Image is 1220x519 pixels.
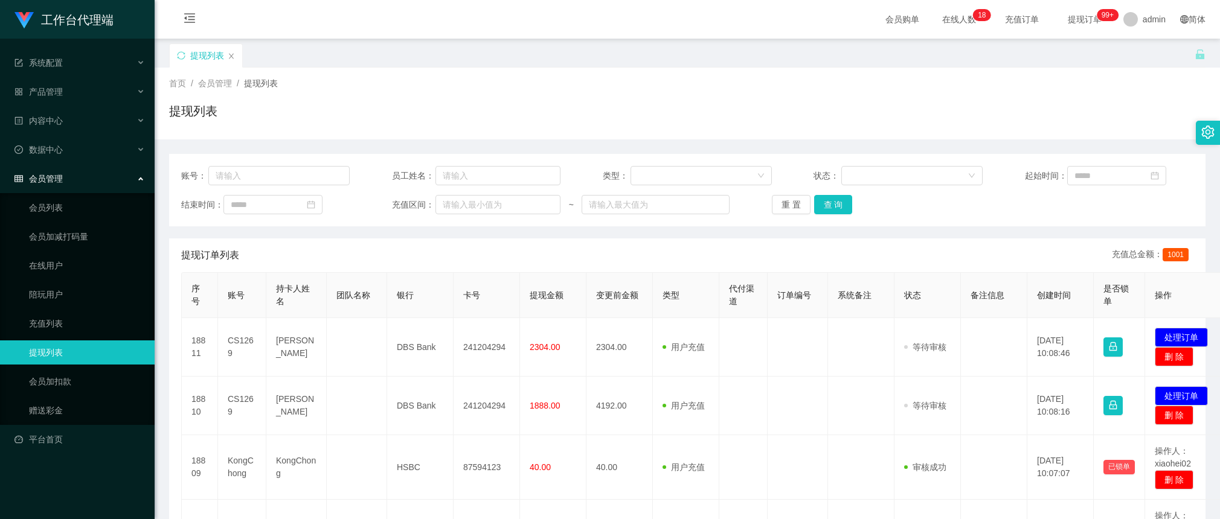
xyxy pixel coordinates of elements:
img: logo.9652507e.png [14,12,34,29]
a: 工作台代理端 [14,14,114,24]
span: 提现订单列表 [181,248,239,263]
span: 提现金额 [530,290,563,300]
i: 图标: table [14,174,23,183]
span: 员工姓名： [392,170,435,182]
button: 删 除 [1155,470,1193,489]
td: HSBC [387,435,454,500]
i: 图标: setting [1201,126,1215,139]
span: 卡号 [463,290,480,300]
button: 图标: lock [1103,337,1123,357]
i: 图标: down [757,172,765,180]
span: 首页 [169,78,186,88]
span: 用户充值 [663,342,705,352]
td: 40.00 [586,435,653,500]
i: 图标: calendar [307,200,315,209]
input: 请输入 [208,166,350,185]
span: ~ [560,199,582,211]
span: 1001 [1163,248,1189,261]
td: CS1269 [218,377,266,435]
span: 40.00 [530,462,551,472]
span: 账号 [228,290,245,300]
button: 删 除 [1155,406,1193,425]
button: 已锁单 [1103,460,1135,474]
button: 图标: lock [1103,396,1123,415]
h1: 提现列表 [169,102,217,120]
a: 会员加扣款 [29,369,145,393]
span: 等待审核 [904,401,946,410]
span: 银行 [397,290,414,300]
span: 状态： [814,170,841,182]
h1: 工作台代理端 [41,1,114,39]
i: 图标: global [1180,15,1189,24]
span: 操作 [1155,290,1172,300]
td: 18809 [182,435,218,500]
i: 图标: check-circle-o [14,145,23,154]
span: 产品管理 [14,87,63,97]
span: 变更前金额 [596,290,638,300]
span: / [237,78,239,88]
span: 状态 [904,290,921,300]
span: 用户充值 [663,401,705,410]
span: 备注信息 [971,290,1004,300]
td: [DATE] 10:07:07 [1027,435,1094,500]
span: 1888.00 [530,401,560,410]
sup: 18 [973,9,990,21]
input: 请输入最小值为 [435,195,560,214]
i: 图标: sync [177,51,185,60]
span: 类型： [603,170,630,182]
span: 系统备注 [838,290,872,300]
span: 充值区间： [392,199,435,211]
span: 系统配置 [14,58,63,68]
i: 图标: profile [14,116,23,125]
span: 充值订单 [999,15,1045,24]
i: 图标: menu-fold [169,1,210,39]
td: KongChong [266,435,327,500]
td: 18810 [182,377,218,435]
i: 图标: form [14,59,23,67]
span: 持卡人姓名 [276,284,310,306]
td: [DATE] 10:08:16 [1027,377,1094,435]
td: DBS Bank [387,377,454,435]
i: 图标: calendar [1151,171,1159,180]
span: 是否锁单 [1103,284,1129,306]
sup: 1017 [1097,9,1119,21]
div: 充值总金额： [1112,248,1193,263]
td: 4192.00 [586,377,653,435]
i: 图标: appstore-o [14,88,23,96]
span: 类型 [663,290,679,300]
td: DBS Bank [387,318,454,377]
span: 提现列表 [244,78,278,88]
span: 操作人：xiaohei02 [1155,446,1191,468]
span: 数据中心 [14,145,63,154]
span: 在线人数 [936,15,982,24]
td: [PERSON_NAME] [266,377,327,435]
a: 图标: dashboard平台首页 [14,427,145,451]
a: 充值列表 [29,311,145,336]
a: 会员列表 [29,196,145,220]
a: 提现列表 [29,340,145,365]
div: 提现列表 [190,44,224,67]
span: 用户充值 [663,462,705,472]
td: KongChong [218,435,266,500]
i: 图标: down [968,172,975,180]
p: 1 [978,9,982,21]
span: 2304.00 [530,342,560,352]
i: 图标: close [228,53,235,60]
td: 241204294 [454,318,520,377]
span: 序号 [191,284,200,306]
td: 18811 [182,318,218,377]
span: 代付渠道 [729,284,754,306]
button: 查 询 [814,195,853,214]
span: 等待审核 [904,342,946,352]
a: 在线用户 [29,253,145,278]
button: 处理订单 [1155,328,1208,347]
td: 241204294 [454,377,520,435]
span: / [191,78,193,88]
span: 提现订单 [1062,15,1108,24]
td: 87594123 [454,435,520,500]
span: 账号： [181,170,208,182]
td: [DATE] 10:08:46 [1027,318,1094,377]
i: 图标: unlock [1195,49,1206,60]
span: 会员管理 [14,174,63,183]
td: CS1269 [218,318,266,377]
